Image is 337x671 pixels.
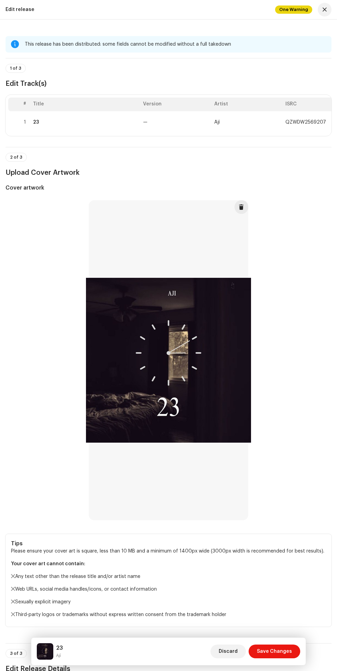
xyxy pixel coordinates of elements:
span: 1 of 3 [10,66,21,70]
h5: 23 [56,644,63,652]
h5: Cover artwork [6,184,331,192]
p: Your cover art cannot contain: [11,560,326,568]
h3: Upload Cover Artwork [6,167,331,178]
small: 23 [56,652,63,659]
p: Any text other than the release title and/or artist name [11,573,326,580]
span: — [143,120,148,125]
h5: Tips [11,539,326,548]
div: Edit release [6,7,34,12]
th: Artist [211,98,283,111]
img: dad6e770-16c2-40a5-be2d-a7770f7073ea [37,643,53,660]
th: # [19,98,30,111]
th: Title [30,98,140,111]
h3: Edit Track(s) [6,78,331,89]
span: 3 of 3 [10,651,22,656]
span: Ají [214,120,220,125]
button: Save Changes [249,645,300,658]
p: Web URLs, social media handles/icons, or contact information [11,586,326,593]
span: One Warning [275,5,312,14]
span: Discard [219,645,238,658]
div: This release has been distributed: some fields cannot be modified without a full takedown [25,40,326,48]
p: Please ensure your cover art is square, less than 10 MB and a minimum of 1400px wide (3000px widt... [11,548,326,618]
th: Version [140,98,211,111]
button: Discard [210,645,246,658]
span: QZWDW2569207 [285,120,326,125]
p: Sexually explicit imagery [11,599,326,606]
span: Save Changes [257,645,292,658]
span: 2 of 3 [10,155,22,159]
div: 23 [33,120,39,125]
p: Third-party logos or trademarks without express written consent from the trademark holder [11,611,326,618]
